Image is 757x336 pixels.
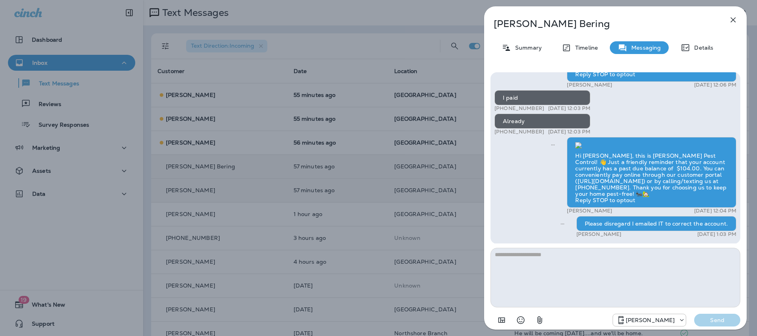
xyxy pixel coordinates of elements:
[576,231,622,238] p: [PERSON_NAME]
[697,231,736,238] p: [DATE] 1:03 PM
[511,44,542,51] p: Summary
[576,216,736,231] div: Please disregard I emailed IT to correct the account.
[560,220,564,227] span: Sent
[694,82,736,88] p: [DATE] 12:06 PM
[494,105,544,112] p: [PHONE_NUMBER]
[494,129,544,135] p: [PHONE_NUMBER]
[690,44,713,51] p: Details
[575,142,582,149] img: twilio-download
[627,44,661,51] p: Messaging
[513,312,529,328] button: Select an emoji
[626,317,675,323] p: [PERSON_NAME]
[567,137,736,208] div: Hi [PERSON_NAME], this is [PERSON_NAME] Pest Control! 👋 Just a friendly reminder that your accoun...
[494,90,590,105] div: I paid
[694,208,736,214] p: [DATE] 12:04 PM
[548,129,590,135] p: [DATE] 12:03 PM
[571,44,598,51] p: Timeline
[494,312,510,328] button: Add in a premade template
[494,114,590,129] div: Already
[551,141,555,148] span: Sent
[567,82,612,88] p: [PERSON_NAME]
[613,315,686,325] div: +1 (504) 576-9603
[548,105,590,112] p: [DATE] 12:03 PM
[567,208,612,214] p: [PERSON_NAME]
[494,18,711,29] p: [PERSON_NAME] Bering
